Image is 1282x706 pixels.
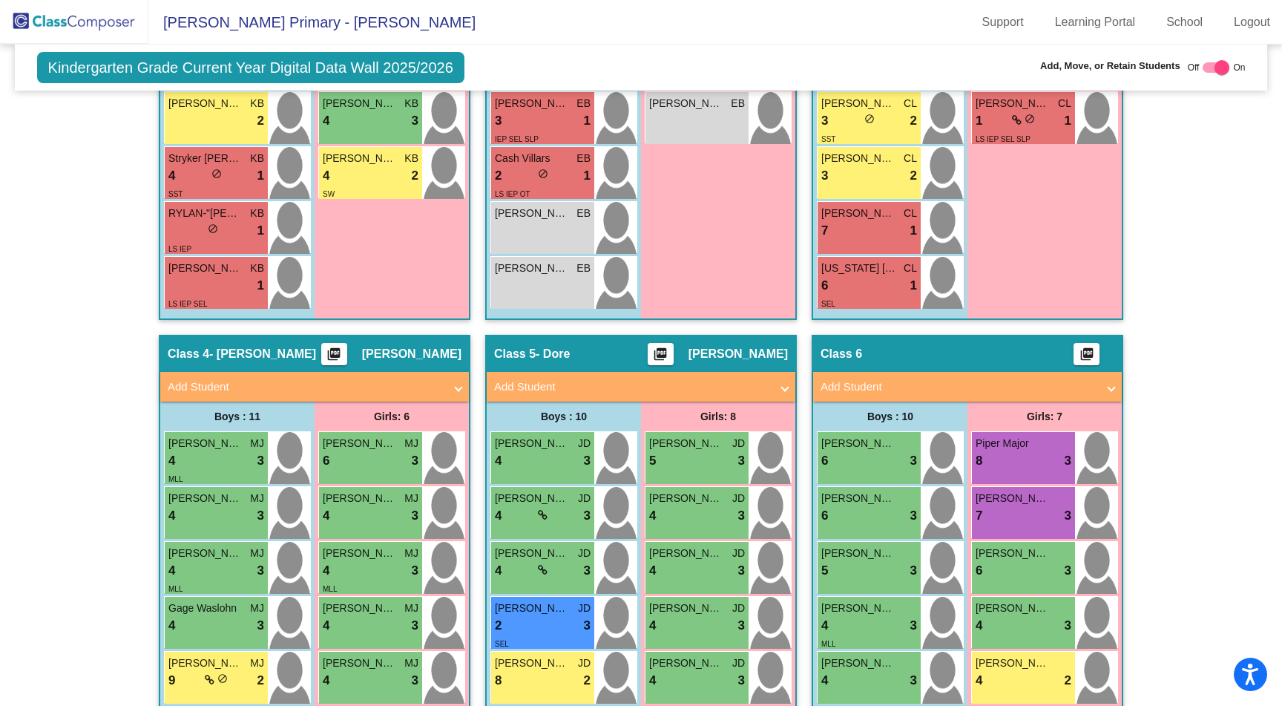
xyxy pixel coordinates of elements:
span: 3 [584,561,591,581]
span: 3 [412,451,418,471]
span: 2 [1065,671,1071,690]
span: Stryker [PERSON_NAME] [168,151,243,166]
span: [PERSON_NAME] [168,261,243,276]
span: 3 [412,111,418,131]
span: 4 [649,506,656,526]
span: 4 [168,561,175,581]
span: 4 [495,451,502,471]
span: [PERSON_NAME] [PERSON_NAME] [976,601,1050,616]
span: 4 [821,616,828,635]
mat-icon: picture_as_pdf [651,347,669,367]
button: Print Students Details [1074,343,1099,365]
span: 2 [257,671,264,690]
span: LS IEP SEL SLP [976,135,1030,143]
span: MJ [250,546,264,561]
span: LS IEP SEL [168,300,208,308]
span: MLL [168,475,183,483]
span: 6 [821,451,828,471]
span: 1 [910,276,917,295]
span: 1 [976,111,982,131]
a: School [1154,10,1214,34]
span: [PERSON_NAME] [976,656,1050,671]
span: 2 [910,166,917,186]
span: [PERSON_NAME] [649,601,723,616]
a: Support [970,10,1036,34]
span: [PERSON_NAME] [821,436,895,451]
span: 3 [1065,561,1071,581]
span: 3 [738,451,745,471]
span: IEP SEL SLP [495,135,539,143]
span: 8 [495,671,502,690]
span: [PERSON_NAME] [821,601,895,616]
span: [PERSON_NAME] [168,436,243,451]
span: [PERSON_NAME] [821,206,895,221]
span: 3 [1065,506,1071,526]
span: [PERSON_NAME] [649,491,723,506]
span: 2 [495,166,502,186]
span: 4 [323,616,329,635]
div: Girls: 8 [641,402,795,431]
span: JD [578,546,591,561]
span: 3 [821,166,828,186]
span: EB [576,151,591,166]
span: MJ [404,601,418,616]
span: 3 [257,451,264,471]
span: 6 [821,276,828,295]
span: EB [576,206,591,221]
span: Add, Move, or Retain Students [1040,59,1180,73]
span: MJ [250,656,264,671]
span: 3 [257,616,264,635]
span: EB [576,261,591,276]
span: SST [168,190,183,198]
span: MJ [250,601,264,616]
span: 1 [257,276,264,295]
span: JD [732,546,745,561]
span: 3 [910,561,917,581]
span: MLL [821,640,835,648]
span: Piper Major [976,436,1050,451]
span: [PERSON_NAME] [495,656,569,671]
span: [PERSON_NAME] [323,151,397,166]
span: CL [904,206,917,221]
span: [PERSON_NAME] [323,436,397,451]
span: 3 [257,506,264,526]
mat-panel-title: Add Student [168,379,444,396]
span: CL [904,96,917,111]
span: Class 4 [168,347,209,362]
span: 4 [649,616,656,635]
div: Boys : 10 [813,402,967,431]
span: MJ [404,491,418,506]
span: MJ [404,546,418,561]
span: 4 [495,561,502,581]
span: 6 [821,506,828,526]
span: SEL [495,640,509,648]
span: SW [323,190,335,198]
span: 4 [976,671,982,690]
span: 3 [738,561,745,581]
span: 6 [323,451,329,471]
span: 4 [168,451,175,471]
span: [PERSON_NAME] [168,656,243,671]
span: 3 [584,451,591,471]
span: [PERSON_NAME] [976,96,1050,111]
span: 4 [649,561,656,581]
span: 3 [412,561,418,581]
span: 2 [495,616,502,635]
span: [PERSON_NAME] [688,347,788,362]
span: SEL [821,300,835,308]
span: 4 [168,166,175,186]
mat-icon: picture_as_pdf [325,347,343,367]
span: 3 [738,506,745,526]
span: - [PERSON_NAME] [209,347,316,362]
span: 1 [584,166,591,186]
mat-expansion-panel-header: Add Student [487,372,795,402]
span: JD [732,656,745,671]
span: 3 [257,561,264,581]
span: Cash Villars [495,151,569,166]
span: LS IEP OT [495,190,530,198]
span: 3 [910,671,917,690]
span: 2 [412,166,418,186]
span: 4 [976,616,982,635]
span: MJ [250,491,264,506]
div: Girls: 6 [315,402,469,431]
